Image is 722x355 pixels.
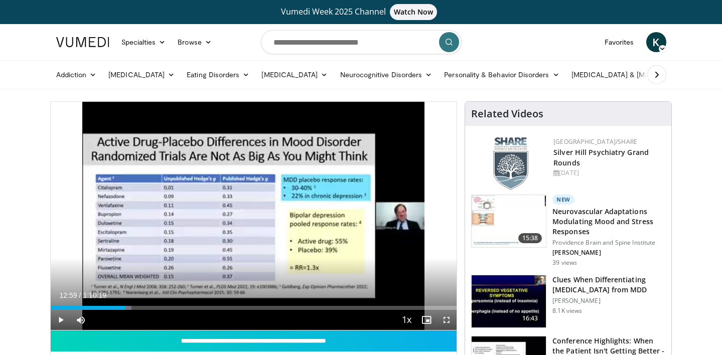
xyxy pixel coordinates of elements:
a: Silver Hill Psychiatry Grand Rounds [553,147,649,167]
p: 39 views [552,259,577,267]
a: [MEDICAL_DATA] [255,65,334,85]
a: Eating Disorders [181,65,255,85]
span: 16:43 [518,313,542,323]
input: Search topics, interventions [261,30,462,54]
a: Personality & Behavior Disorders [438,65,565,85]
span: Watch Now [390,4,438,20]
div: Progress Bar [51,306,457,310]
a: Neurocognitive Disorders [334,65,439,85]
div: [DATE] [553,168,663,177]
img: 4562edde-ec7e-4758-8328-0659f7ef333d.150x105_q85_crop-smart_upscale.jpg [472,195,546,247]
img: f8aaeb6d-318f-4fcf-bd1d-54ce21f29e87.png.150x105_q85_autocrop_double_scale_upscale_version-0.2.png [493,137,528,190]
h4: Related Videos [471,108,543,120]
h3: Clues When Differentiating [MEDICAL_DATA] from MDD [552,275,665,295]
a: 15:38 New Neurovascular Adaptations Modulating Mood and Stress Responses Providence Brain and Spi... [471,195,665,267]
a: [MEDICAL_DATA] [102,65,181,85]
a: Browse [172,32,218,52]
a: Favorites [599,32,640,52]
h3: Neurovascular Adaptations Modulating Mood and Stress Responses [552,207,665,237]
p: Providence Brain and Spine Institute [552,239,665,247]
p: [PERSON_NAME] [552,297,665,305]
a: Specialties [115,32,172,52]
button: Enable picture-in-picture mode [416,310,437,330]
img: VuMedi Logo [56,37,109,47]
p: [PERSON_NAME] [552,249,665,257]
a: 16:43 Clues When Differentiating [MEDICAL_DATA] from MDD [PERSON_NAME] 8.1K views [471,275,665,328]
p: New [552,195,574,205]
button: Mute [71,310,91,330]
a: K [646,32,666,52]
img: a6520382-d332-4ed3-9891-ee688fa49237.150x105_q85_crop-smart_upscale.jpg [472,275,546,327]
button: Play [51,310,71,330]
span: 1:10:19 [83,291,106,299]
video-js: Video Player [51,102,457,330]
button: Playback Rate [396,310,416,330]
span: 12:59 [60,291,77,299]
p: 8.1K views [552,307,582,315]
span: 15:38 [518,233,542,243]
a: Vumedi Week 2025 ChannelWatch Now [58,4,665,20]
button: Fullscreen [437,310,457,330]
a: Addiction [50,65,103,85]
span: / [79,291,81,299]
a: [GEOGRAPHIC_DATA]/SHARE [553,137,637,146]
a: [MEDICAL_DATA] & [MEDICAL_DATA] [565,65,709,85]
